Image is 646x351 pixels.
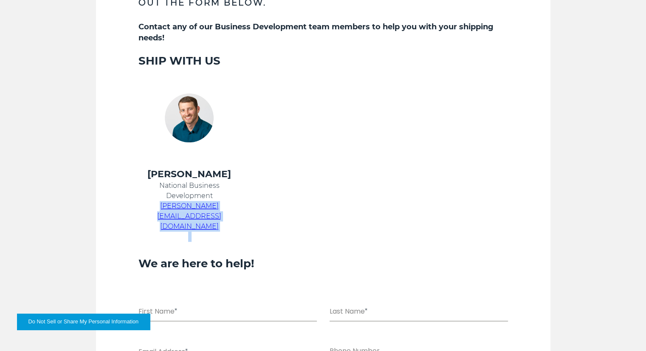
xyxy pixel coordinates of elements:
[138,256,508,271] h3: We are here to help!
[138,181,240,201] p: National Business Development
[17,314,150,330] button: Do Not Sell or Share My Personal Information
[604,310,646,351] iframe: Chat Widget
[138,54,508,68] h3: SHIP WITH US
[157,202,221,230] a: [PERSON_NAME][EMAIL_ADDRESS][DOMAIN_NAME]
[138,21,508,43] h5: Contact any of our Business Development team members to help you with your shipping needs!
[138,168,240,181] h4: [PERSON_NAME]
